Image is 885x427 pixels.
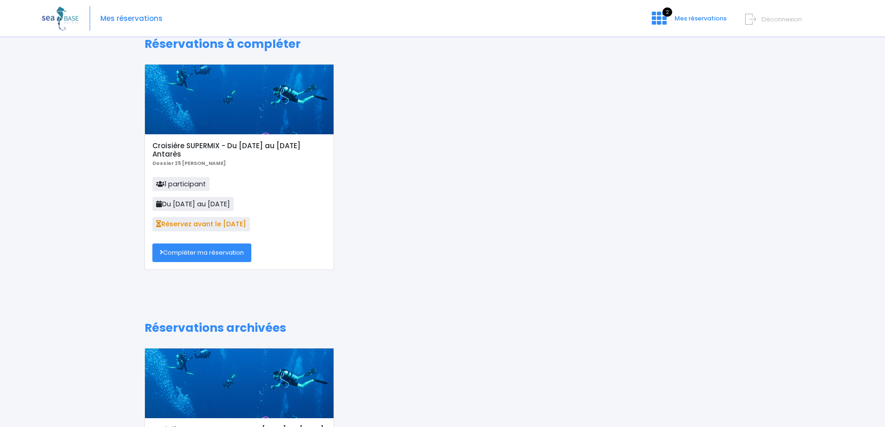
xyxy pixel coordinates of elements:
h1: Réservations à compléter [144,37,741,51]
a: Compléter ma réservation [152,243,251,262]
h5: Croisière SUPERMIX - Du [DATE] au [DATE] Antarès [152,142,326,158]
a: 2 Mes réservations [644,17,732,26]
span: 1 participant [152,177,210,191]
span: Mes réservations [675,14,727,23]
b: Dossier 25 [PERSON_NAME] [152,160,226,167]
span: Du [DATE] au [DATE] [152,197,234,211]
span: Réservez avant le [DATE] [152,217,250,231]
span: Déconnexion [761,15,802,24]
h1: Réservations archivées [144,321,741,335]
span: 2 [662,7,672,17]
